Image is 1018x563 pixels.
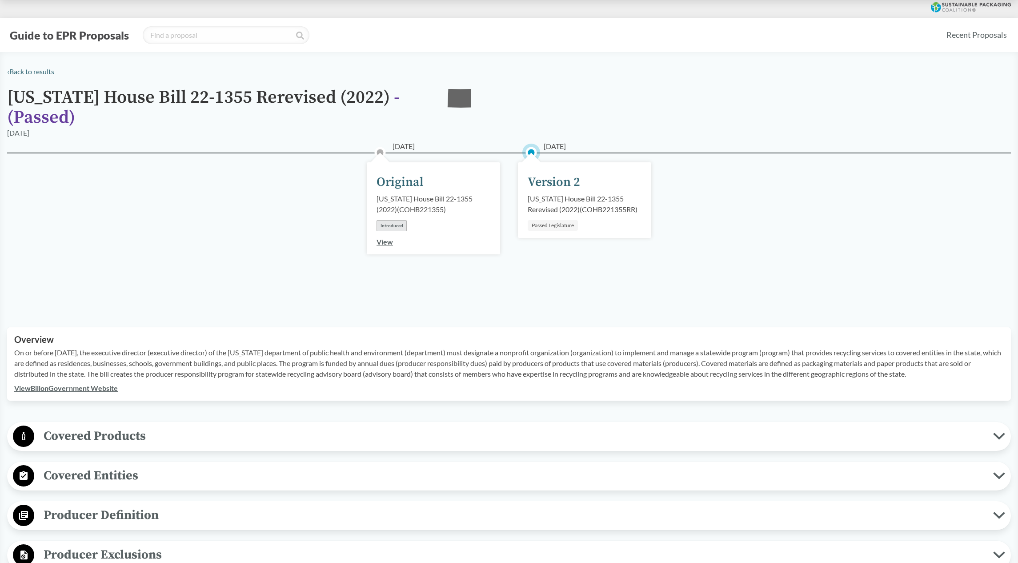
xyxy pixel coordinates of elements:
[528,193,641,215] div: [US_STATE] House Bill 22-1355 Rerevised (2022) ( COHB221355RR )
[34,426,993,446] span: Covered Products
[10,504,1008,527] button: Producer Definition
[14,384,118,392] a: ViewBillonGovernment Website
[377,237,393,246] a: View
[7,28,132,42] button: Guide to EPR Proposals
[7,67,54,76] a: ‹Back to results
[377,193,490,215] div: [US_STATE] House Bill 22-1355 (2022) ( COHB221355 )
[143,26,309,44] input: Find a proposal
[528,220,578,231] div: Passed Legislature
[7,128,29,138] div: [DATE]
[528,173,580,192] div: Version 2
[34,466,993,486] span: Covered Entities
[10,425,1008,448] button: Covered Products
[14,334,1004,345] h2: Overview
[544,141,566,152] span: [DATE]
[7,86,400,129] span: - ( Passed )
[34,505,993,525] span: Producer Definition
[393,141,415,152] span: [DATE]
[14,347,1004,379] p: On or before [DATE], the executive director (executive director) of the [US_STATE] department of ...
[377,173,424,192] div: Original
[7,88,434,128] h1: [US_STATE] House Bill 22-1355 Rerevised (2022)
[942,25,1011,45] a: Recent Proposals
[377,220,407,231] div: Introduced
[10,465,1008,487] button: Covered Entities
